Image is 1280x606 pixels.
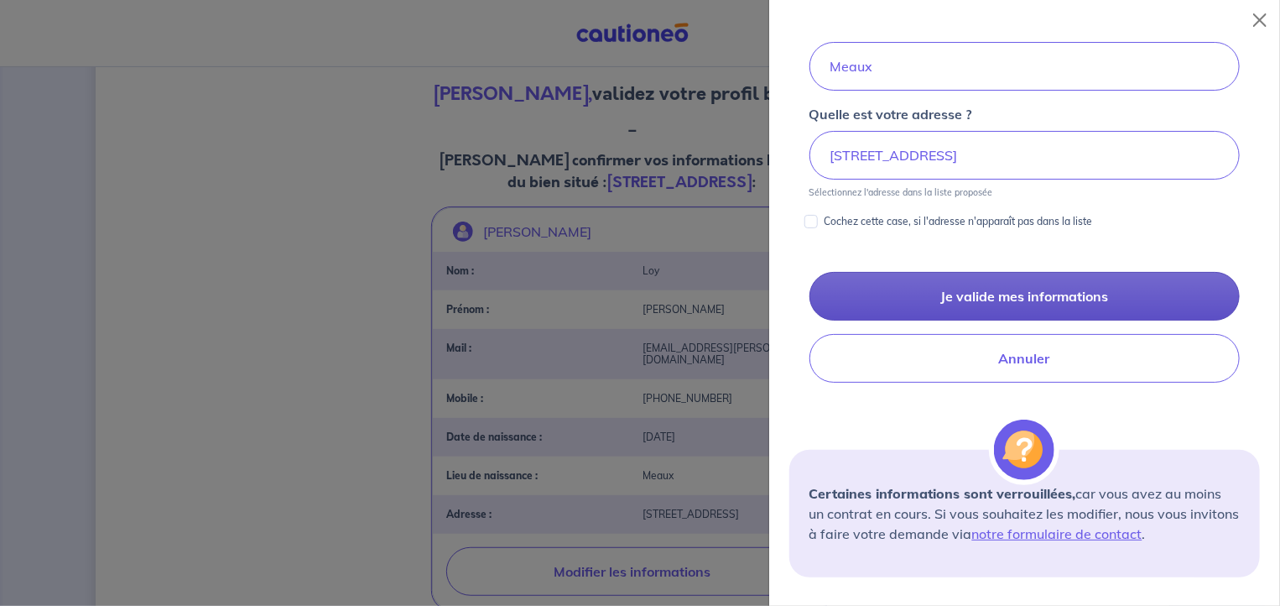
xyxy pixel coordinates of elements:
input: Paris [809,42,1240,91]
a: notre formulaire de contact [972,525,1142,542]
strong: Certaines informations sont verrouillées, [809,485,1076,502]
button: Close [1246,7,1273,34]
p: car vous avez au moins un contrat en cours. Si vous souhaitez les modifier, nous vous invitons à ... [809,483,1240,544]
button: Annuler [809,334,1240,383]
img: illu_alert_question.svg [994,420,1054,480]
p: Quelle est votre adresse ? [809,104,972,124]
button: Je valide mes informations [809,272,1240,321]
p: Sélectionnez l'adresse dans la liste proposée [809,186,993,198]
p: Cochez cette case, si l'adresse n'apparaît pas dans la liste [825,212,1093,232]
input: 11 rue de la liberté 75000 Paris [809,131,1240,180]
